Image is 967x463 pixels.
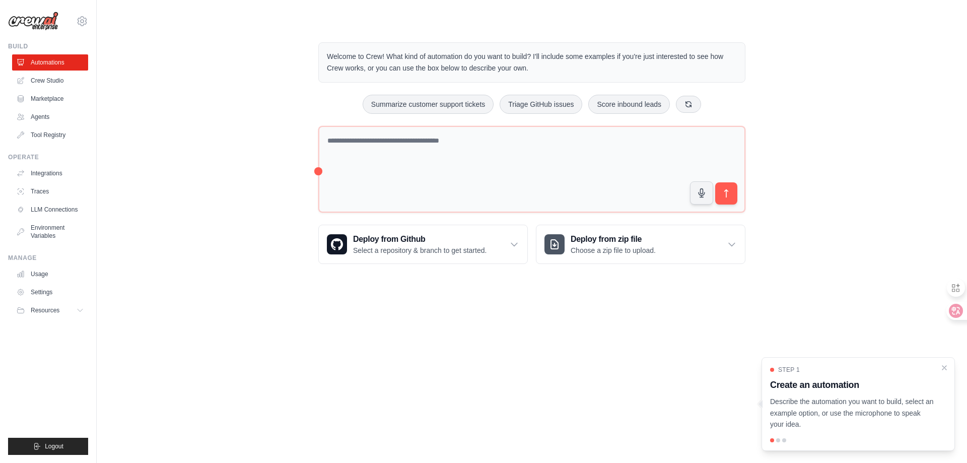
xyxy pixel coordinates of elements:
[353,233,487,245] h3: Deploy from Github
[940,364,948,372] button: Close walkthrough
[8,254,88,262] div: Manage
[12,266,88,282] a: Usage
[778,366,800,374] span: Step 1
[8,153,88,161] div: Operate
[353,245,487,255] p: Select a repository & branch to get started.
[12,127,88,143] a: Tool Registry
[571,245,656,255] p: Choose a zip file to upload.
[45,442,63,450] span: Logout
[571,233,656,245] h3: Deploy from zip file
[588,95,670,114] button: Score inbound leads
[770,378,934,392] h3: Create an automation
[327,51,737,74] p: Welcome to Crew! What kind of automation do you want to build? I'll include some examples if you'...
[31,306,59,314] span: Resources
[12,73,88,89] a: Crew Studio
[12,202,88,218] a: LLM Connections
[363,95,494,114] button: Summarize customer support tickets
[12,165,88,181] a: Integrations
[12,91,88,107] a: Marketplace
[12,109,88,125] a: Agents
[12,302,88,318] button: Resources
[12,183,88,200] a: Traces
[8,42,88,50] div: Build
[500,95,582,114] button: Triage GitHub issues
[8,12,58,31] img: Logo
[8,438,88,455] button: Logout
[12,220,88,244] a: Environment Variables
[12,284,88,300] a: Settings
[770,396,934,430] p: Describe the automation you want to build, select an example option, or use the microphone to spe...
[12,54,88,71] a: Automations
